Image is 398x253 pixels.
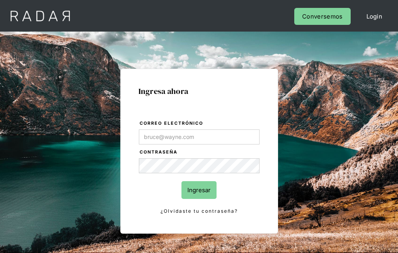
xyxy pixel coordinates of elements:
a: Conversemos [294,8,350,25]
a: ¿Olvidaste tu contraseña? [139,207,260,216]
label: Correo electrónico [140,120,260,127]
form: Login Form [138,119,260,216]
h1: Ingresa ahora [138,87,260,96]
label: Contraseña [140,148,260,156]
input: Ingresar [181,181,217,199]
a: Login [359,8,391,25]
input: bruce@wayne.com [139,129,260,144]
